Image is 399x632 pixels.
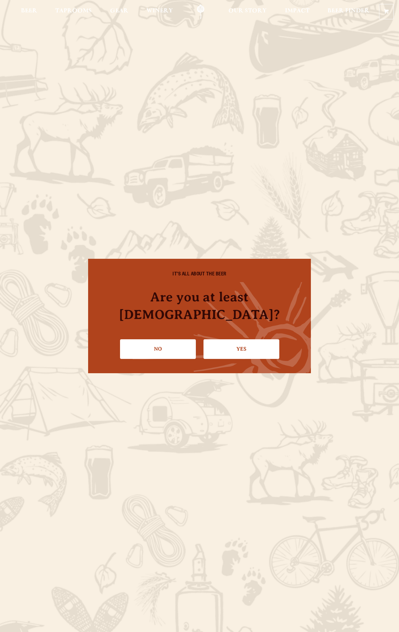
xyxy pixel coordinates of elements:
a: Confirm I'm 21 or older [203,339,279,359]
span: Beer [21,8,37,14]
a: Odell Home [188,4,213,19]
span: Beer Finder [328,8,369,14]
h6: IT'S ALL ABOUT THE BEER [101,272,298,278]
a: Beer [17,4,42,19]
a: Taprooms [51,4,96,19]
a: Gear [106,4,133,19]
a: Beer Finder [323,4,374,19]
a: Impact [281,4,314,19]
a: Our Story [224,4,271,19]
span: Gear [110,8,128,14]
span: Taprooms [55,8,92,14]
h4: Are you at least [DEMOGRAPHIC_DATA]? [101,288,298,323]
span: Our Story [228,8,267,14]
span: Winery [146,8,173,14]
a: Winery [142,4,177,19]
span: Impact [285,8,310,14]
a: No [120,339,196,359]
